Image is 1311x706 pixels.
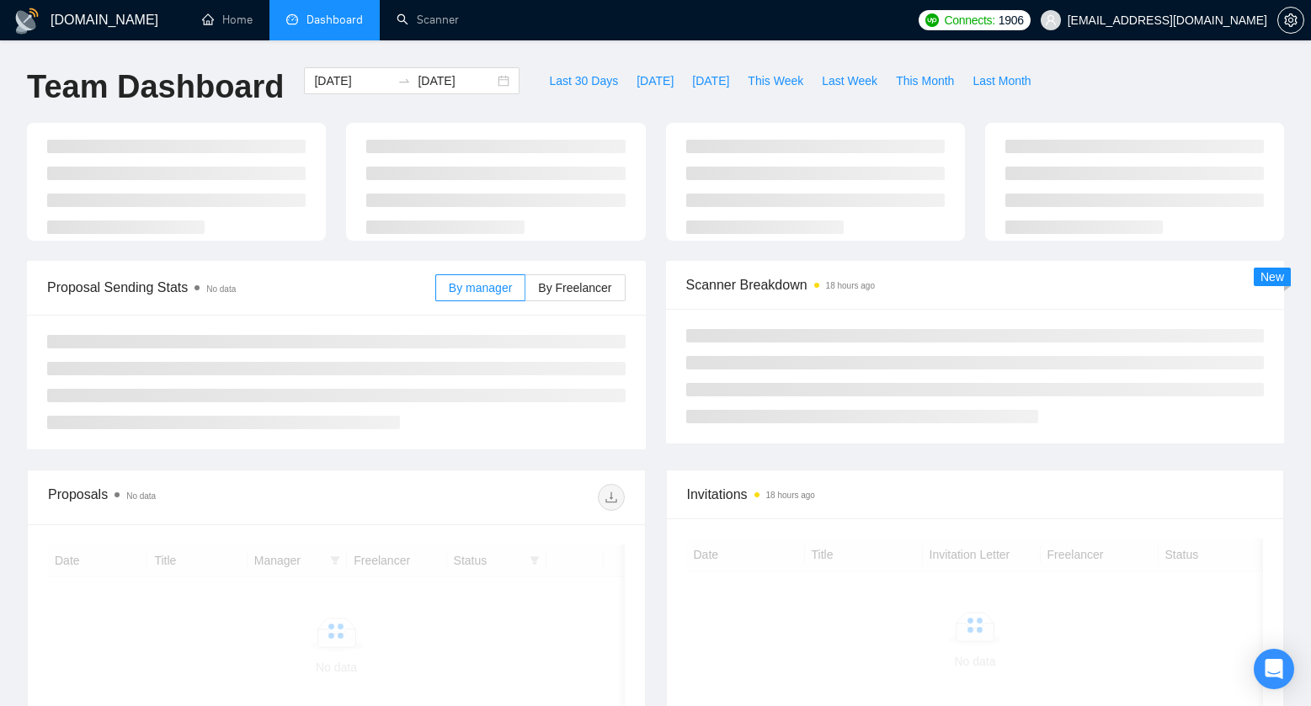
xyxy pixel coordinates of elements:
[314,72,391,90] input: Start date
[206,284,236,294] span: No data
[126,491,156,501] span: No data
[1277,7,1304,34] button: setting
[944,11,994,29] span: Connects:
[748,72,803,90] span: This Week
[449,281,512,295] span: By manager
[397,74,411,88] span: to
[692,72,729,90] span: [DATE]
[627,67,683,94] button: [DATE]
[538,281,611,295] span: By Freelancer
[766,491,815,500] time: 18 hours ago
[637,72,674,90] span: [DATE]
[1045,14,1057,26] span: user
[973,72,1031,90] span: Last Month
[13,8,40,35] img: logo
[686,274,1265,295] span: Scanner Breakdown
[896,72,954,90] span: This Month
[687,484,1264,505] span: Invitations
[999,11,1024,29] span: 1906
[48,484,336,511] div: Proposals
[202,13,253,27] a: homeHome
[306,13,363,27] span: Dashboard
[683,67,738,94] button: [DATE]
[549,72,618,90] span: Last 30 Days
[1277,13,1304,27] a: setting
[397,74,411,88] span: swap-right
[925,13,939,27] img: upwork-logo.png
[540,67,627,94] button: Last 30 Days
[1278,13,1303,27] span: setting
[286,13,298,25] span: dashboard
[27,67,284,107] h1: Team Dashboard
[47,277,435,298] span: Proposal Sending Stats
[822,72,877,90] span: Last Week
[887,67,963,94] button: This Month
[418,72,494,90] input: End date
[397,13,459,27] a: searchScanner
[963,67,1040,94] button: Last Month
[1254,649,1294,689] div: Open Intercom Messenger
[813,67,887,94] button: Last Week
[1260,270,1284,284] span: New
[826,281,875,290] time: 18 hours ago
[738,67,813,94] button: This Week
